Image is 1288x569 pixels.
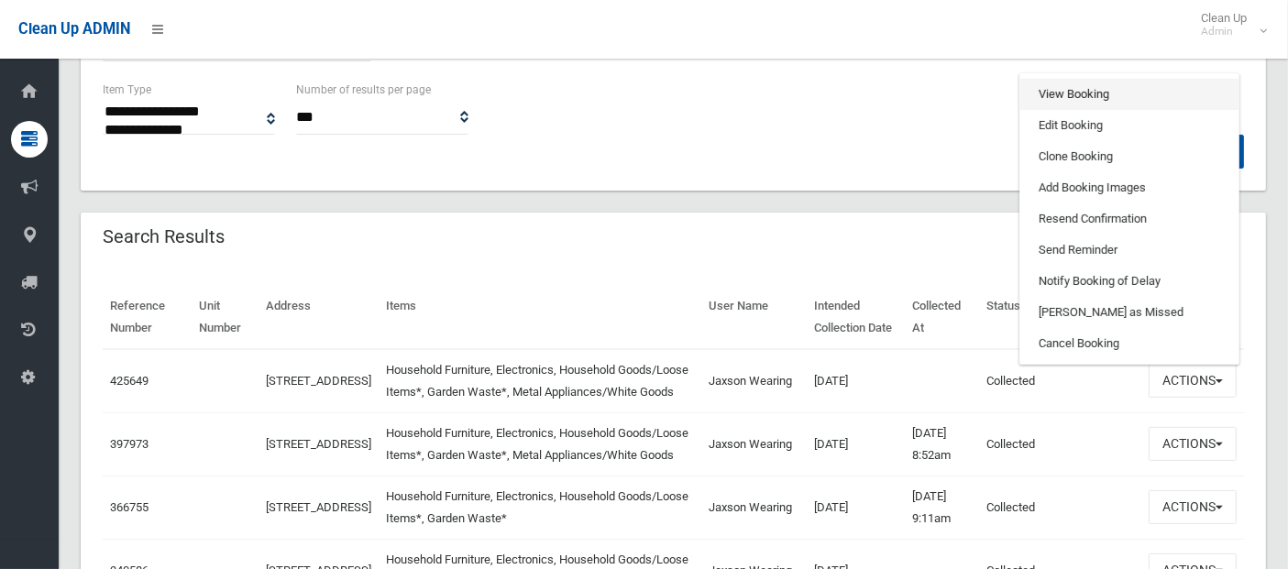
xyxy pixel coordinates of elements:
td: Household Furniture, Electronics, Household Goods/Loose Items*, Garden Waste*, Metal Appliances/W... [379,412,701,476]
th: Items [379,286,701,349]
th: Unit Number [192,286,259,349]
a: Cancel Booking [1020,328,1238,359]
a: [STREET_ADDRESS] [266,374,371,388]
td: Collected [980,476,1141,539]
a: 366755 [110,500,149,514]
span: Clean Up [1192,11,1265,38]
td: Collected [980,349,1141,413]
td: [DATE] 9:11am [905,476,979,539]
a: View Booking [1020,79,1238,110]
td: Jaxson Wearing [701,412,807,476]
a: [STREET_ADDRESS] [266,437,371,451]
small: Admin [1201,25,1247,38]
a: Clone Booking [1020,141,1238,172]
td: Jaxson Wearing [701,476,807,539]
a: Add Booking Images [1020,172,1238,203]
td: Collected [980,412,1141,476]
a: Resend Confirmation [1020,203,1238,235]
td: Household Furniture, Electronics, Household Goods/Loose Items*, Garden Waste* [379,476,701,539]
a: 425649 [110,374,149,388]
td: [DATE] [807,412,905,476]
button: Actions [1149,427,1237,461]
button: Actions [1149,490,1237,524]
th: User Name [701,286,807,349]
td: [DATE] [807,349,905,413]
label: Number of results per page [297,80,432,100]
td: Jaxson Wearing [701,349,807,413]
td: Household Furniture, Electronics, Household Goods/Loose Items*, Garden Waste*, Metal Appliances/W... [379,349,701,413]
a: 397973 [110,437,149,451]
header: Search Results [81,219,247,255]
label: Item Type [103,80,151,100]
th: Intended Collection Date [807,286,905,349]
a: Send Reminder [1020,235,1238,266]
th: Status [980,286,1141,349]
th: Collected At [905,286,979,349]
th: Address [259,286,379,349]
a: [PERSON_NAME] as Missed [1020,297,1238,328]
button: Actions [1149,364,1237,398]
a: Edit Booking [1020,110,1238,141]
a: [STREET_ADDRESS] [266,500,371,514]
th: Reference Number [103,286,192,349]
td: [DATE] [807,476,905,539]
td: [DATE] 8:52am [905,412,979,476]
span: Clean Up ADMIN [18,20,130,38]
a: Notify Booking of Delay [1020,266,1238,297]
